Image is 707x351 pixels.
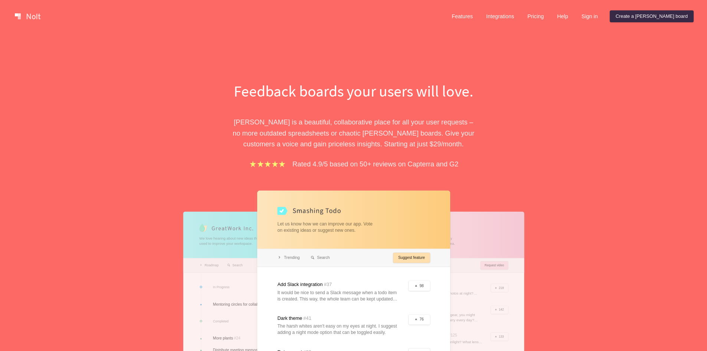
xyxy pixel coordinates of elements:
a: Features [446,10,479,22]
h1: Feedback boards your users will love. [226,80,482,102]
p: [PERSON_NAME] is a beautiful, collaborative place for all your user requests – no more outdated s... [226,117,482,149]
a: Pricing [521,10,550,22]
a: Sign in [576,10,604,22]
p: Rated 4.9/5 based on 50+ reviews on Capterra and G2 [292,159,458,169]
a: Create a [PERSON_NAME] board [610,10,694,22]
a: Help [551,10,574,22]
img: stars.b067e34983.png [249,160,287,168]
a: Integrations [480,10,520,22]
